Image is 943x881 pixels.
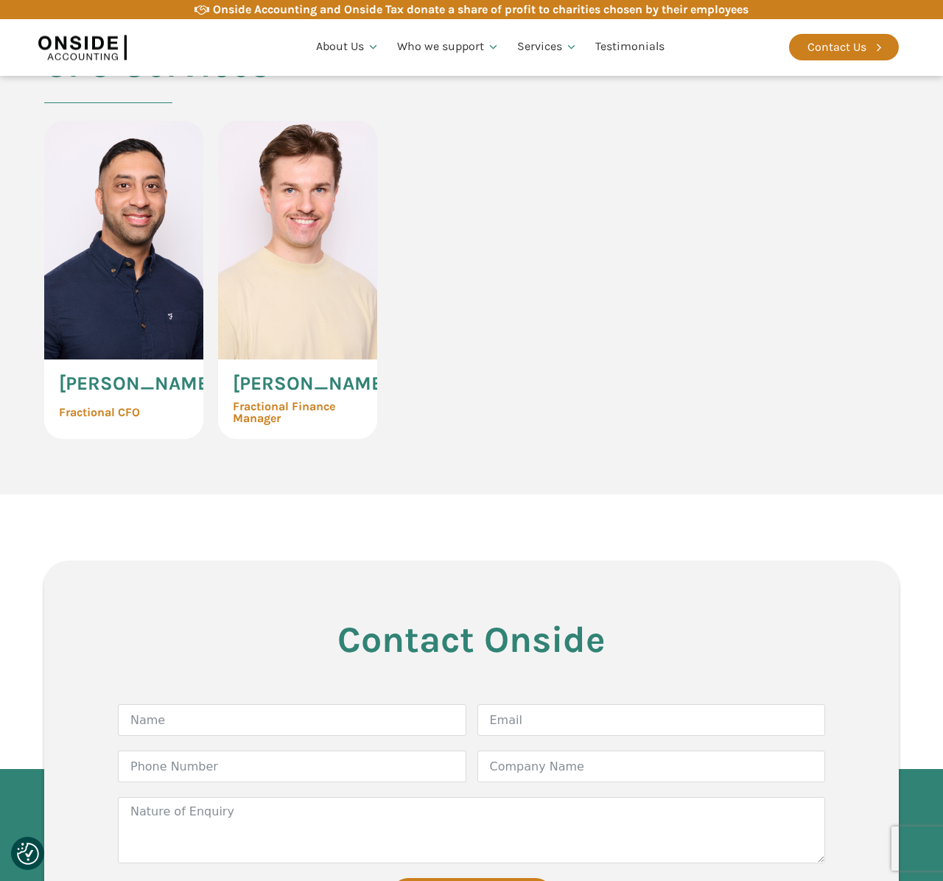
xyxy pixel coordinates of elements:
[477,704,826,736] input: Email
[59,407,140,418] span: Fractional CFO
[44,44,270,121] h2: CFO Services
[118,704,466,736] input: Name
[118,797,825,863] textarea: Nature of Enquiry
[233,374,389,393] span: [PERSON_NAME]
[789,34,899,60] a: Contact Us
[307,22,388,72] a: About Us
[118,619,825,660] h3: Contact Onside
[508,22,586,72] a: Services
[38,30,127,64] img: Onside Accounting
[17,843,39,865] button: Consent Preferences
[59,374,215,393] span: [PERSON_NAME]
[477,751,826,782] input: Company Name
[233,401,362,424] span: Fractional Finance Manager
[118,751,466,782] input: Phone Number
[388,22,508,72] a: Who we support
[807,38,866,57] div: Contact Us
[17,843,39,865] img: Revisit consent button
[586,22,673,72] a: Testimonials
